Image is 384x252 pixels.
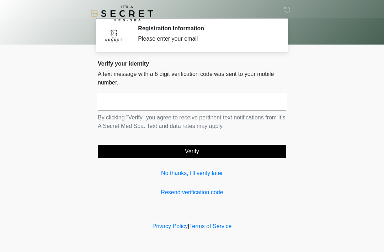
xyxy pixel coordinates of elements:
[91,5,153,21] img: It's A Secret Med Spa Logo
[98,70,286,87] p: A text message with a 6 digit verification code was sent to your mobile number.
[153,223,188,229] a: Privacy Policy
[189,223,231,229] a: Terms of Service
[103,25,124,46] img: Agent Avatar
[188,223,189,229] a: |
[98,113,286,130] p: By clicking "Verify" you agree to receive pertinent text notifications from It's A Secret Med Spa...
[98,145,286,158] button: Verify
[138,35,276,43] div: Please enter your email
[138,25,276,32] h2: Registration Information
[98,188,286,197] a: Resend verification code
[98,169,286,178] a: No thanks, I'll verify later
[98,60,286,67] h2: Verify your identity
